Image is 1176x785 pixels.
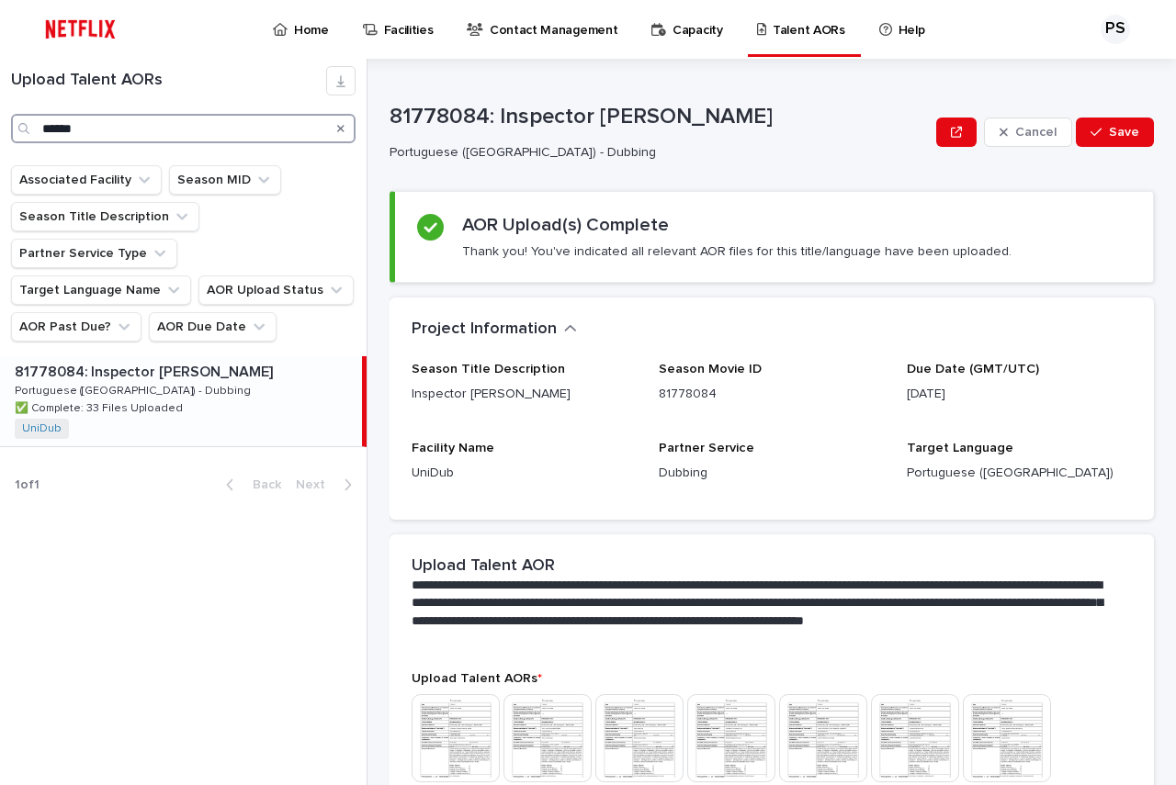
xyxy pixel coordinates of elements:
[149,312,277,342] button: AOR Due Date
[412,556,555,577] h2: Upload Talent AOR
[390,104,929,130] p: 81778084: Inspector [PERSON_NAME]
[412,363,565,376] span: Season Title Description
[11,239,177,268] button: Partner Service Type
[907,385,1132,404] p: [DATE]
[412,464,637,483] p: UniDub
[22,422,62,435] a: UniDub
[211,477,288,493] button: Back
[1101,15,1130,44] div: PS
[462,243,1012,260] p: Thank you! You've indicated all relevant AOR files for this title/language have been uploaded.
[11,165,162,195] button: Associated Facility
[907,442,1013,454] span: Target Language
[412,320,557,340] h2: Project Information
[11,312,141,342] button: AOR Past Due?
[1076,118,1154,147] button: Save
[198,275,354,305] button: AOR Upload Status
[11,114,356,143] input: Search
[412,385,637,404] p: Inspector [PERSON_NAME]
[412,672,542,685] span: Upload Talent AORs
[169,165,281,195] button: Season MID
[11,275,191,305] button: Target Language Name
[15,381,254,398] p: Portuguese ([GEOGRAPHIC_DATA]) - Dubbing
[390,145,922,161] p: Portuguese ([GEOGRAPHIC_DATA]) - Dubbing
[37,11,124,48] img: ifQbXi3ZQGMSEF7WDB7W
[296,478,336,491] span: Next
[412,442,494,454] span: Facility Name
[11,71,326,91] h1: Upload Talent AORs
[659,464,884,483] p: Dubbing
[15,398,187,415] p: ✅ Complete: 33 Files Uploaded
[984,118,1072,147] button: Cancel
[1015,126,1057,139] span: Cancel
[907,464,1132,483] p: Portuguese ([GEOGRAPHIC_DATA])
[907,363,1039,376] span: Due Date (GMT/UTC)
[11,202,199,231] button: Season Title Description
[659,363,762,376] span: Season Movie ID
[15,360,277,381] p: 81778084: Inspector [PERSON_NAME]
[288,477,367,493] button: Next
[1109,126,1139,139] span: Save
[659,442,754,454] span: Partner Service
[412,320,577,340] button: Project Information
[462,214,669,236] h2: AOR Upload(s) Complete
[242,478,281,491] span: Back
[659,385,884,404] p: 81778084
